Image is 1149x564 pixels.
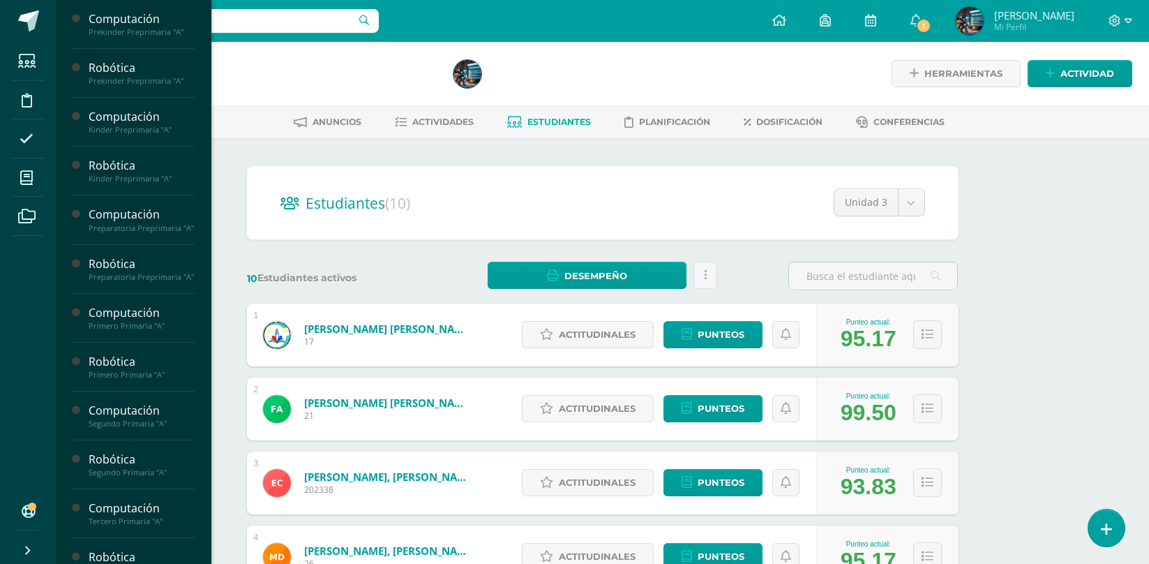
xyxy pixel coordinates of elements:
[109,57,437,77] h1: Robótica
[845,189,887,216] span: Unidad 3
[247,272,416,285] label: Estudiantes activos
[841,392,896,400] div: Punteo actual:
[1060,61,1114,87] span: Actividad
[304,410,472,422] span: 21
[994,21,1074,33] span: Mi Perfil
[304,336,472,348] span: 17
[89,109,195,135] a: ComputaciónKinder Preprimaria "A"
[89,11,195,27] div: Computación
[254,459,259,468] div: 3
[698,322,744,348] span: Punteos
[89,354,195,380] a: RobóticaPrimero Primaria "A"
[873,117,945,127] span: Conferencias
[89,207,195,232] a: ComputaciónPreparatoria Preprimaria "A"
[304,484,472,496] span: 202338
[89,256,195,272] div: Robótica
[263,321,291,349] img: 4b89b10af45032fe73fd2e706baf5ccf.png
[89,354,195,370] div: Robótica
[916,18,931,34] span: 1
[89,11,195,37] a: ComputaciónPrekinder Preprimaria "A"
[254,311,259,320] div: 1
[263,395,291,423] img: b33690936f3690416a1abfff8f37cca6.png
[663,469,763,496] a: Punteos
[89,468,195,477] div: Segundo Primaria "A"
[956,7,984,35] img: 601e65b6500ca791a8dc564c886f3e75.png
[89,60,195,86] a: RobóticaPrekinder Preprimaria "A"
[89,321,195,331] div: Primero Primaria "A"
[304,470,472,484] a: [PERSON_NAME], [PERSON_NAME]
[522,469,654,496] a: Actitudinales
[507,111,591,133] a: Estudiantes
[698,470,744,496] span: Punteos
[522,395,654,422] a: Actitudinales
[254,533,259,542] div: 4
[453,60,481,88] img: 601e65b6500ca791a8dc564c886f3e75.png
[89,500,195,517] div: Computación
[304,322,472,336] a: [PERSON_NAME] [PERSON_NAME]
[698,396,744,422] span: Punteos
[89,452,195,477] a: RobóticaSegundo Primaria "A"
[412,117,474,127] span: Actividades
[304,544,472,558] a: [PERSON_NAME], [PERSON_NAME]
[89,256,195,282] a: RobóticaPreparatoria Preprimaria "A"
[89,158,195,174] div: Robótica
[89,305,195,321] div: Computación
[892,60,1021,87] a: Herramientas
[559,322,636,348] span: Actitudinales
[559,470,636,496] span: Actitudinales
[1028,60,1132,87] a: Actividad
[841,474,896,500] div: 93.83
[841,400,896,426] div: 99.50
[263,469,291,497] img: f73eb9c72d236abc7161670bdc5d5cf1.png
[304,396,472,410] a: [PERSON_NAME] [PERSON_NAME]
[559,396,636,422] span: Actitudinales
[89,125,195,135] div: Kinder Preprimaria "A"
[89,27,195,37] div: Prekinder Preprimaria "A"
[306,193,410,213] span: Estudiantes
[89,403,195,419] div: Computación
[924,61,1002,87] span: Herramientas
[527,117,591,127] span: Estudiantes
[89,517,195,526] div: Tercero Primaria "A"
[89,452,195,468] div: Robótica
[841,540,896,548] div: Punteo actual:
[834,189,924,216] a: Unidad 3
[89,370,195,380] div: Primero Primaria "A"
[89,500,195,526] a: ComputaciónTercero Primaria "A"
[744,111,823,133] a: Dosificación
[89,403,195,429] a: ComputaciónSegundo Primaria "A"
[756,117,823,127] span: Dosificación
[994,8,1074,22] span: [PERSON_NAME]
[841,326,896,352] div: 95.17
[89,305,195,331] a: ComputaciónPrimero Primaria "A"
[624,111,710,133] a: Planificación
[856,111,945,133] a: Conferencias
[89,207,195,223] div: Computación
[89,174,195,184] div: Kinder Preprimaria "A"
[109,77,437,90] div: Segundo Primaria 'A'
[247,272,257,285] span: 10
[395,111,474,133] a: Actividades
[65,9,379,33] input: Busca un usuario...
[89,223,195,233] div: Preparatoria Preprimaria "A"
[639,117,710,127] span: Planificación
[488,262,686,289] a: Desempeño
[89,60,195,76] div: Robótica
[89,76,195,86] div: Prekinder Preprimaria "A"
[789,262,957,290] input: Busca el estudiante aquí...
[254,385,259,394] div: 2
[663,395,763,422] a: Punteos
[313,117,361,127] span: Anuncios
[89,272,195,282] div: Preparatoria Preprimaria "A"
[522,321,654,348] a: Actitudinales
[663,321,763,348] a: Punteos
[89,158,195,184] a: RobóticaKinder Preprimaria "A"
[294,111,361,133] a: Anuncios
[385,193,410,213] span: (10)
[841,466,896,474] div: Punteo actual:
[89,109,195,125] div: Computación
[89,419,195,429] div: Segundo Primaria "A"
[841,318,896,326] div: Punteo actual:
[564,263,627,289] span: Desempeño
